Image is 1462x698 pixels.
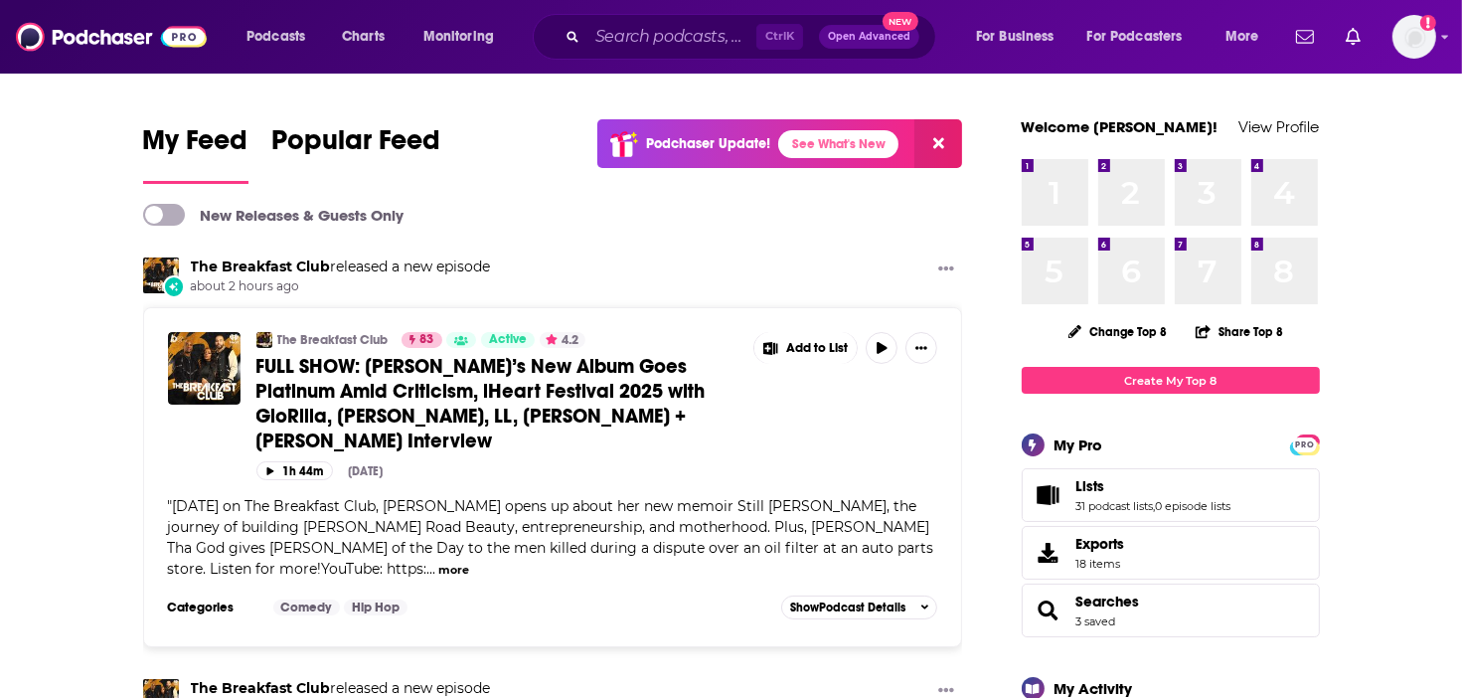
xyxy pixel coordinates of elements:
button: open menu [233,21,331,53]
span: FULL SHOW: [PERSON_NAME]’s New Album Goes Platinum Amid Criticism, iHeart Festival 2025 with GloR... [256,354,706,453]
span: Podcasts [246,23,305,51]
span: Monitoring [423,23,494,51]
button: 4.2 [540,332,585,348]
a: Hip Hop [344,600,407,615]
a: Popular Feed [272,123,441,184]
img: User Profile [1392,15,1436,59]
button: more [438,562,469,579]
span: 18 items [1076,557,1125,571]
div: My Pro [1055,436,1103,454]
h3: Categories [168,600,257,615]
button: Show More Button [905,332,937,364]
span: 83 [420,330,434,350]
span: PRO [1293,437,1317,452]
span: Popular Feed [272,123,441,169]
a: Welcome [PERSON_NAME]! [1022,117,1218,136]
div: [DATE] [349,464,384,478]
span: New [883,12,918,31]
a: Lists [1029,481,1068,509]
div: New Episode [163,275,185,297]
span: Add to List [786,341,848,356]
span: Open Advanced [828,32,910,42]
span: Exports [1076,535,1125,553]
span: My Feed [143,123,248,169]
span: More [1225,23,1259,51]
span: ... [427,560,436,578]
span: Logged in as TaraKennedy [1392,15,1436,59]
a: The Breakfast Club [191,679,331,697]
a: The Breakfast Club [191,258,331,275]
a: 31 podcast lists [1076,499,1154,513]
a: The Breakfast Club [277,332,389,348]
span: [DATE] on The Breakfast Club, [PERSON_NAME] opens up about her new memoir Still [PERSON_NAME], th... [168,497,934,578]
svg: Add a profile image [1420,15,1436,31]
img: The Breakfast Club [256,332,272,348]
span: Ctrl K [756,24,803,50]
a: FULL SHOW: [PERSON_NAME]’s New Album Goes Platinum Amid Criticism, iHeart Festival 2025 with GloR... [256,354,739,453]
span: Exports [1029,539,1068,567]
span: " [168,497,934,578]
button: Show More Button [754,332,858,364]
img: Podchaser - Follow, Share and Rate Podcasts [16,18,207,56]
a: Active [481,332,535,348]
a: My Feed [143,123,248,184]
a: Create My Top 8 [1022,367,1320,394]
a: Show notifications dropdown [1288,20,1322,54]
span: For Podcasters [1087,23,1183,51]
span: Lists [1022,468,1320,522]
input: Search podcasts, credits, & more... [587,21,756,53]
a: Charts [329,21,397,53]
button: open menu [409,21,520,53]
span: Active [489,330,527,350]
span: Show Podcast Details [790,601,905,614]
button: open menu [962,21,1079,53]
a: 3 saved [1076,614,1116,628]
span: Searches [1022,584,1320,637]
h3: released a new episode [191,679,491,698]
button: ShowPodcast Details [781,596,938,619]
h3: released a new episode [191,258,491,276]
button: Open AdvancedNew [819,25,919,49]
span: Charts [342,23,385,51]
a: Lists [1076,477,1231,495]
a: 0 episode lists [1156,499,1231,513]
button: open menu [1212,21,1284,53]
img: The Breakfast Club [143,258,179,293]
a: New Releases & Guests Only [143,204,405,226]
a: See What's New [778,130,898,158]
a: Exports [1022,526,1320,580]
span: , [1154,499,1156,513]
a: Searches [1029,597,1068,624]
span: Lists [1076,477,1105,495]
button: Change Top 8 [1056,319,1180,344]
div: Search podcasts, credits, & more... [552,14,955,60]
button: 1h 44m [256,461,333,480]
a: 83 [402,332,442,348]
button: Share Top 8 [1195,312,1284,351]
button: Show More Button [930,258,962,282]
div: My Activity [1055,679,1133,698]
p: Podchaser Update! [646,135,770,152]
button: open menu [1074,21,1212,53]
img: FULL SHOW: Cardi B’s New Album Goes Platinum Amid Criticism, iHeart Festival 2025 with GloRilla, ... [168,332,241,405]
span: For Business [976,23,1055,51]
a: View Profile [1239,117,1320,136]
a: PRO [1293,436,1317,451]
span: about 2 hours ago [191,278,491,295]
a: Searches [1076,593,1140,611]
a: Show notifications dropdown [1338,20,1369,54]
a: Comedy [273,600,340,615]
button: Show profile menu [1392,15,1436,59]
